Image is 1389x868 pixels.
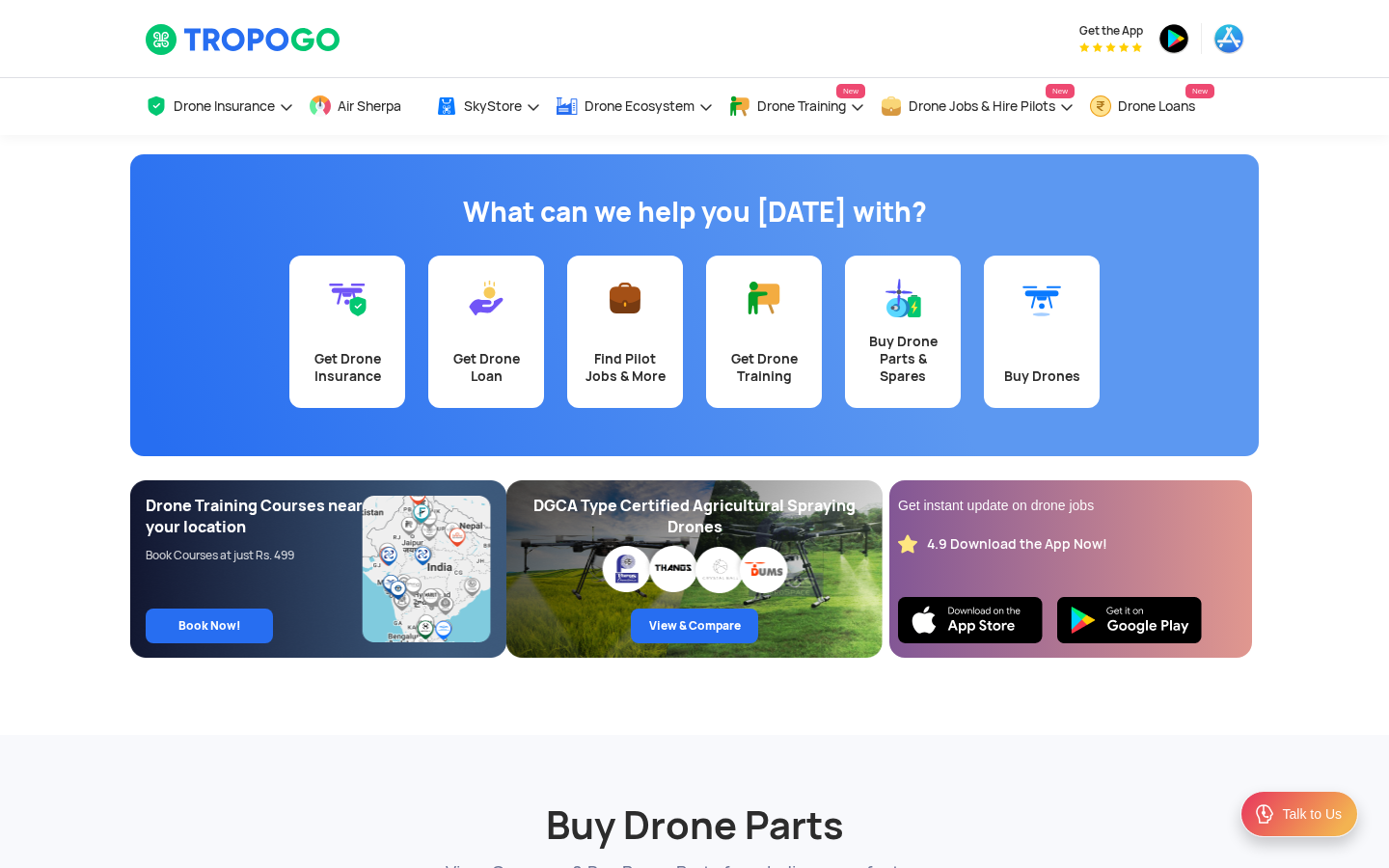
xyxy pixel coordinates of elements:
a: Drone Jobs & Hire PilotsNew [880,78,1075,135]
h1: What can we help you [DATE] with? [145,193,1244,231]
h2: Buy Drone Parts [145,754,1244,851]
span: Drone Jobs & Hire Pilots [909,98,1055,114]
div: 4.9 Download the App Now! [927,535,1107,554]
div: Find Pilot Jobs & More [579,350,671,385]
a: Air Sherpa [309,78,421,135]
img: ic_Support.svg [1253,802,1276,826]
a: Book Now! [146,609,273,643]
img: star_rating [898,534,917,554]
div: Buy Drone Parts & Spares [857,333,949,385]
img: Buy Drone Parts & Spares [884,279,922,317]
img: Get Drone Insurance [328,279,367,317]
a: Buy Drones [984,256,1100,408]
span: Drone Training [757,98,846,114]
img: App Raking [1079,42,1142,52]
a: View & Compare [631,609,758,643]
img: Playstore [1057,597,1202,643]
a: Drone Insurance [145,78,294,135]
span: New [1046,84,1075,98]
span: SkyStore [464,98,522,114]
span: New [836,84,865,98]
a: Find Pilot Jobs & More [567,256,683,408]
div: Get Drone Loan [440,350,532,385]
img: Get Drone Training [745,279,783,317]
img: playstore [1158,23,1189,54]
div: DGCA Type Certified Agricultural Spraying Drones [522,496,867,538]
span: New [1185,84,1214,98]
a: Get Drone Insurance [289,256,405,408]
span: Get the App [1079,23,1143,39]
div: Talk to Us [1283,804,1342,824]
span: Drone Ecosystem [585,98,694,114]
img: Buy Drones [1022,279,1061,317]
a: Drone TrainingNew [728,78,865,135]
div: Book Courses at just Rs. 499 [146,548,364,563]
a: Drone LoansNew [1089,78,1214,135]
div: Buy Drones [995,367,1088,385]
a: SkyStore [435,78,541,135]
div: Drone Training Courses near your location [146,496,364,538]
img: appstore [1213,23,1244,54]
div: Get Drone Insurance [301,350,394,385]
div: Get instant update on drone jobs [898,496,1243,515]
a: Buy Drone Parts & Spares [845,256,961,408]
div: Get Drone Training [718,350,810,385]
img: Get Drone Loan [467,279,505,317]
img: TropoGo Logo [145,23,342,56]
a: Drone Ecosystem [556,78,714,135]
span: Air Sherpa [338,98,401,114]
span: Drone Insurance [174,98,275,114]
img: Ios [898,597,1043,643]
img: Find Pilot Jobs & More [606,279,644,317]
span: Drone Loans [1118,98,1195,114]
a: Get Drone Loan [428,256,544,408]
a: Get Drone Training [706,256,822,408]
